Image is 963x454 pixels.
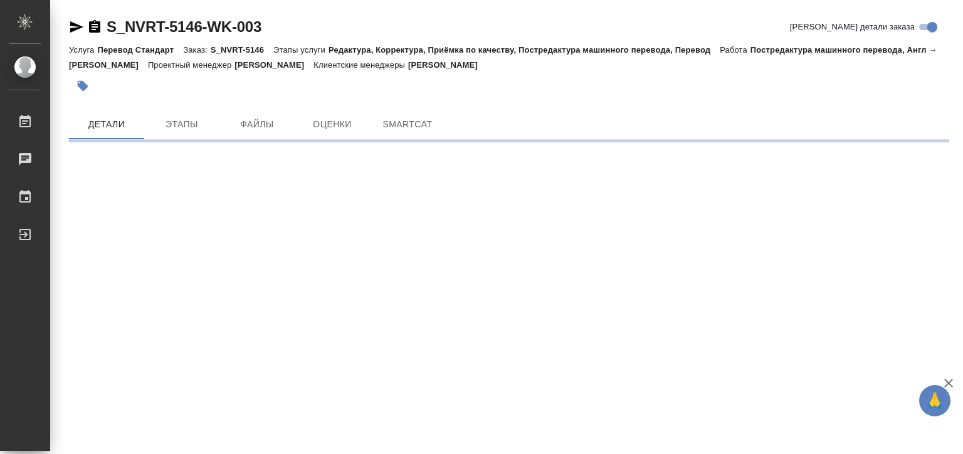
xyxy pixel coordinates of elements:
button: Скопировать ссылку для ЯМессенджера [69,19,84,34]
p: [PERSON_NAME] [234,60,313,70]
p: Заказ: [183,45,210,55]
p: Проектный менеджер [148,60,234,70]
button: Добавить тэг [69,72,97,100]
p: S_NVRT-5146 [211,45,273,55]
span: [PERSON_NAME] детали заказа [790,21,915,33]
span: Файлы [227,117,287,132]
span: Этапы [152,117,212,132]
button: Скопировать ссылку [87,19,102,34]
span: 🙏 [924,388,945,414]
p: Услуга [69,45,97,55]
span: Оценки [302,117,362,132]
span: SmartCat [377,117,438,132]
p: Перевод Стандарт [97,45,183,55]
p: Работа [720,45,750,55]
button: 🙏 [919,385,950,416]
span: Детали [76,117,137,132]
p: Клиентские менеджеры [313,60,408,70]
a: S_NVRT-5146-WK-003 [107,18,261,35]
p: Редактура, Корректура, Приёмка по качеству, Постредактура машинного перевода, Перевод [329,45,720,55]
p: Этапы услуги [273,45,329,55]
p: [PERSON_NAME] [408,60,487,70]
